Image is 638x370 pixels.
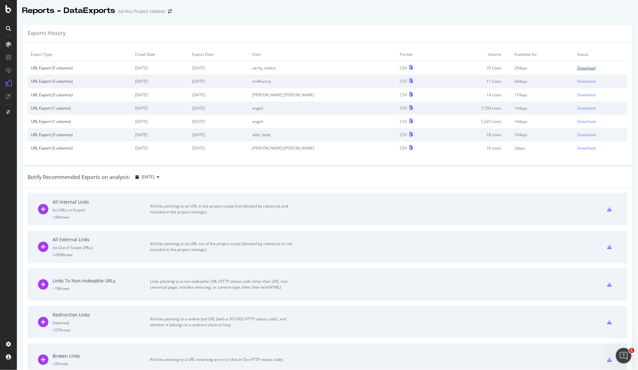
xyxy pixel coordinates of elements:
[53,214,150,220] div: = 4M rows
[53,286,150,291] div: = 1M rows
[577,92,595,98] div: Download
[400,145,407,151] div: CSV
[142,174,154,180] span: 2025 Oct. 1st
[439,48,511,61] td: Volume
[31,132,129,137] div: URL Export (3 columns)
[132,75,189,88] td: [DATE]
[132,128,189,141] td: [DATE]
[53,252,150,257] div: = 299K rows
[189,115,249,128] td: [DATE]
[53,278,150,284] div: Links To Non-Indexable URLs
[577,105,624,111] a: Download
[249,61,396,75] td: verity_millest
[31,105,129,111] div: URL Export (1 column)
[607,357,612,362] div: csv-export
[150,316,296,328] div: All links pointing to a redirected URL (with a 301/302 HTTP status code), and whether it belongs ...
[249,141,396,155] td: [PERSON_NAME].[PERSON_NAME]
[118,8,165,15] div: Ad-Hoc Project: Habitat
[132,101,189,115] td: [DATE]
[400,65,407,71] div: CSV
[577,132,595,137] div: Download
[189,88,249,101] td: [DATE]
[511,141,574,155] td: 3 days
[31,65,129,71] div: URL Export (5 columns)
[53,361,150,366] div: = 2K rows
[189,101,249,115] td: [DATE]
[577,119,624,124] a: Download
[511,88,574,101] td: 17 days
[150,203,296,215] div: All links pointing to an URL in the project scope (not blocked by robots.txt and included in the ...
[511,48,574,61] td: Available for
[439,88,511,101] td: 14 Lines
[616,348,632,364] iframe: Intercom live chat
[132,115,189,128] td: [DATE]
[53,353,150,359] div: Broken Links
[577,105,595,111] div: Download
[189,75,249,88] td: [DATE]
[53,236,150,243] div: All External Links
[577,92,624,98] a: Download
[53,199,150,205] div: All Internal Links
[249,75,396,88] td: midhunraj
[511,101,574,115] td: 14 days
[132,141,189,155] td: [DATE]
[400,119,407,124] div: CSV
[22,5,115,16] div: Reports - DataExports
[607,320,612,324] div: csv-export
[577,132,624,137] a: Download
[607,282,612,287] div: csv-export
[400,105,407,111] div: CSV
[189,141,249,155] td: [DATE]
[400,78,407,84] div: CSV
[439,75,511,88] td: 11 Lines
[249,88,396,101] td: [PERSON_NAME].[PERSON_NAME]
[577,65,595,71] div: Download
[132,88,189,101] td: [DATE]
[53,207,150,213] div: ( to URLs in Scope )
[53,245,150,250] div: ( to Out of Scope URLs )
[397,48,439,61] td: Format
[150,279,296,290] div: Links pointing to a non-indexable URL (HTTP status code other than 200, non-canonical page, noind...
[133,172,162,182] button: [DATE]
[28,173,130,181] div: Botify Recommended Exports on analysis:
[31,78,129,84] div: URL Export (3 columns)
[28,48,132,61] td: Export Type
[439,128,511,141] td: 18 Lines
[629,348,634,353] span: 1
[607,207,612,211] div: csv-export
[132,48,189,61] td: Crawl Date
[577,78,595,84] div: Download
[439,115,511,128] td: 1,225 Lines
[400,132,407,137] div: CSV
[168,9,172,14] div: arrow-right-arrow-left
[511,75,574,88] td: 24 days
[189,61,249,75] td: [DATE]
[577,65,624,71] a: Download
[150,241,296,253] div: All links pointing to an URL out of the project scope (blocked by robots.txt or not included in t...
[132,61,189,75] td: [DATE]
[249,101,396,115] td: angeli
[150,357,296,363] div: All links pointing to a URL returning an error (4xx or 5xx HTTP status code)
[577,119,595,124] div: Download
[607,245,612,249] div: csv-export
[577,145,624,151] a: Download
[53,312,150,318] div: Redirection Links
[574,48,627,61] td: Status
[577,145,595,151] div: Download
[511,128,574,141] td: 10 days
[577,78,624,84] a: Download
[189,128,249,141] td: [DATE]
[31,119,129,124] div: URL Export (1 column)
[511,61,574,75] td: 29 days
[249,128,396,141] td: abhi_hatle
[439,101,511,115] td: 7,150 Lines
[400,92,407,98] div: CSV
[249,48,396,61] td: User
[28,30,66,37] div: Exports History
[511,115,574,128] td: 14 days
[31,92,129,98] div: URL Export (3 columns)
[249,115,396,128] td: angeli
[189,48,249,61] td: Export Date
[53,320,150,326] div: ( Internal )
[53,327,150,333] div: = 57K rows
